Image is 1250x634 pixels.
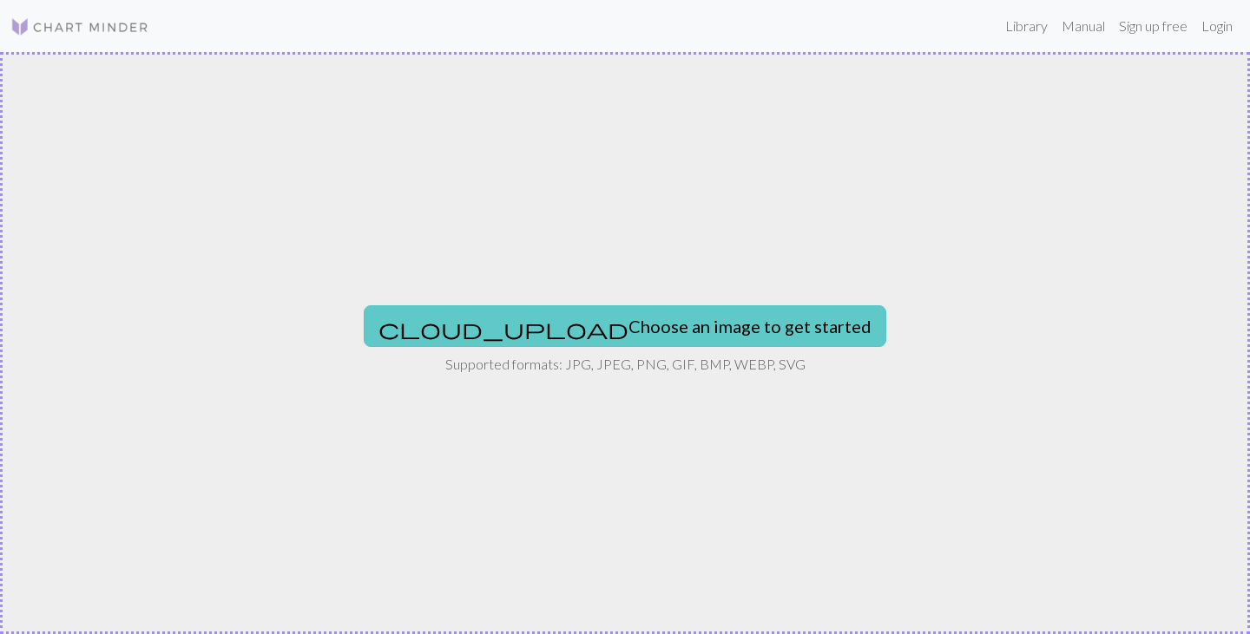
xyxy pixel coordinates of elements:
[378,317,628,341] span: cloud_upload
[445,354,806,375] p: Supported formats: JPG, JPEG, PNG, GIF, BMP, WEBP, SVG
[1055,9,1112,43] a: Manual
[1112,9,1194,43] a: Sign up free
[998,9,1055,43] a: Library
[364,305,886,347] button: Choose an image to get started
[10,16,149,37] img: Logo
[1194,9,1240,43] a: Login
